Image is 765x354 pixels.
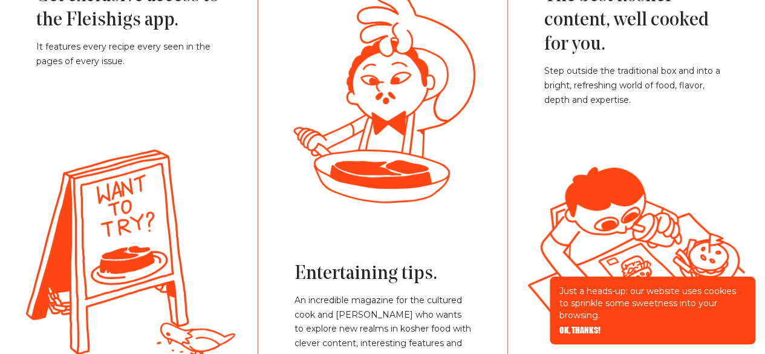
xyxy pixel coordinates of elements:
[559,326,601,335] button: OK, THANKS!
[559,285,746,321] p: Just a heads-up: our website uses cookies to sprinkle some sweetness into your browsing.
[544,64,729,108] p: Step outside the traditional box and into a bright, refreshing world of food, flavor, depth and e...
[36,40,221,69] p: It features every recipe every seen in the pages of every issue.
[295,262,471,286] h3: Entertaining tips.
